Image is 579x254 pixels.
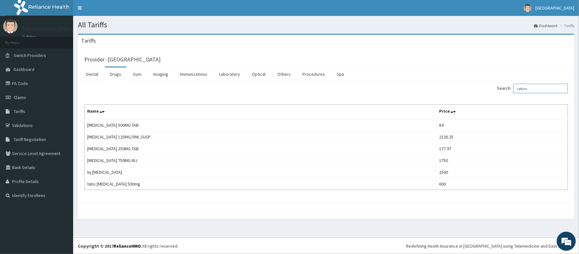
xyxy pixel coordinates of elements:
img: User Image [524,4,532,12]
td: [MEDICAL_DATA] 250MG TAB [85,143,437,155]
li: Tariffs [558,23,574,28]
div: Chat with us now [33,36,107,44]
td: [MEDICAL_DATA] 750MG INJ [85,155,437,166]
h3: Provider - [GEOGRAPHIC_DATA] [84,57,161,62]
span: Switch Providers [14,53,46,58]
h1: All Tariffs [78,21,574,29]
textarea: Type your message and hit 'Enter' [3,174,121,196]
td: [MEDICAL_DATA] 500MG TAB [85,119,437,131]
a: RelianceHMO [114,243,141,249]
label: Search: [497,84,568,93]
h3: Tariffs [81,38,96,44]
td: 2500 [436,166,568,178]
a: Others [272,67,296,81]
input: Search: [513,84,568,93]
span: Tariff Negotiation [14,137,46,142]
td: 177.97 [436,143,568,155]
footer: All rights reserved. [73,238,579,254]
span: Claims [14,95,26,100]
div: Minimize live chat window [104,3,120,18]
a: Procedures [297,67,330,81]
a: Imaging [148,67,173,81]
td: 84 [436,119,568,131]
span: Dashboard [14,67,34,72]
td: [MEDICAL_DATA] 125MG/5ML SUSP [85,131,437,143]
span: Tariffs [14,109,25,114]
th: Name [85,105,437,119]
a: Laboratory [214,67,245,81]
a: Optical [247,67,271,81]
img: User Image [3,19,17,33]
th: Price [436,105,568,119]
p: [GEOGRAPHIC_DATA] [22,26,75,32]
td: tabs [MEDICAL_DATA] 500mg [85,178,437,190]
a: Dashboard [534,23,557,28]
span: [GEOGRAPHIC_DATA] [535,5,574,11]
div: Redefining Heath Insurance in [GEOGRAPHIC_DATA] using Telemedicine and Data Science! [406,243,574,249]
img: d_794563401_company_1708531726252_794563401 [12,32,26,48]
strong: Copyright © 2017 . [78,243,142,249]
a: Spa [332,67,349,81]
a: Online [22,35,38,39]
a: Drugs [105,67,126,81]
td: Inj [MEDICAL_DATA] [85,166,437,178]
span: We're online! [37,80,88,145]
a: Gym [128,67,147,81]
td: 1750 [436,155,568,166]
td: 2126.25 [436,131,568,143]
a: Immunizations [175,67,212,81]
td: 600 [436,178,568,190]
a: Dental [81,67,103,81]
